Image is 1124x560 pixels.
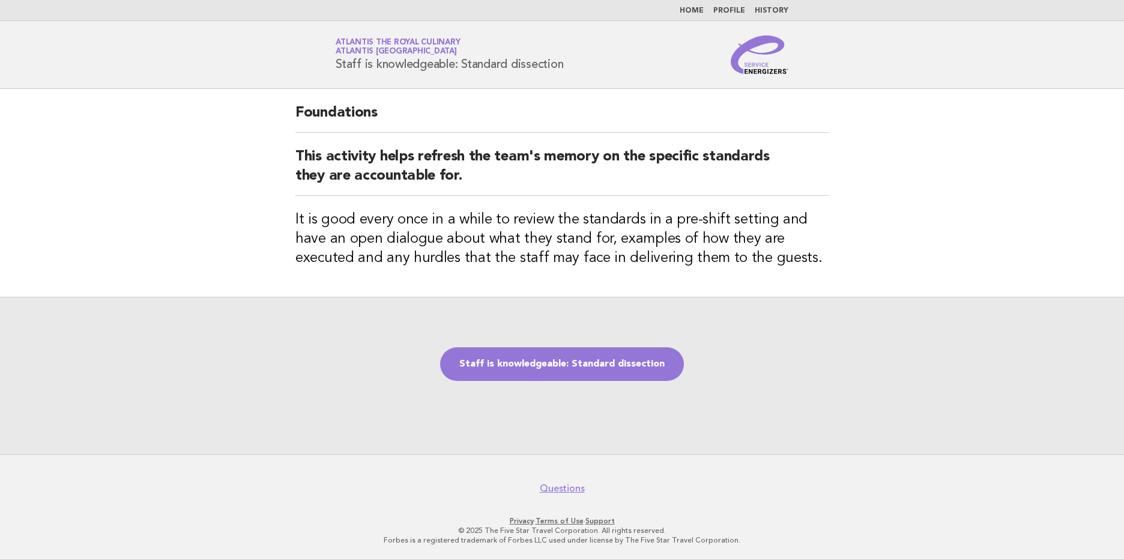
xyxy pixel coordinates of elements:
a: Profile [713,7,745,14]
a: History [755,7,788,14]
a: Home [680,7,704,14]
a: Staff is knowledgeable: Standard dissection [440,347,684,381]
a: Questions [540,482,585,495]
a: Atlantis the Royal CulinaryAtlantis [GEOGRAPHIC_DATA] [336,38,460,55]
a: Support [585,517,615,525]
h2: Foundations [295,103,829,133]
h3: It is good every once in a while to review the standards in a pre-shift setting and have an open ... [295,210,829,268]
a: Privacy [510,517,534,525]
img: Service Energizers [731,35,788,74]
p: · · [195,516,929,526]
p: Forbes is a registered trademark of Forbes LLC used under license by The Five Star Travel Corpora... [195,535,929,545]
h2: This activity helps refresh the team's memory on the specific standards they are accountable for. [295,147,829,196]
span: Atlantis [GEOGRAPHIC_DATA] [336,48,457,56]
a: Terms of Use [536,517,584,525]
p: © 2025 The Five Star Travel Corporation. All rights reserved. [195,526,929,535]
h1: Staff is knowledgeable: Standard dissection [336,39,563,70]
